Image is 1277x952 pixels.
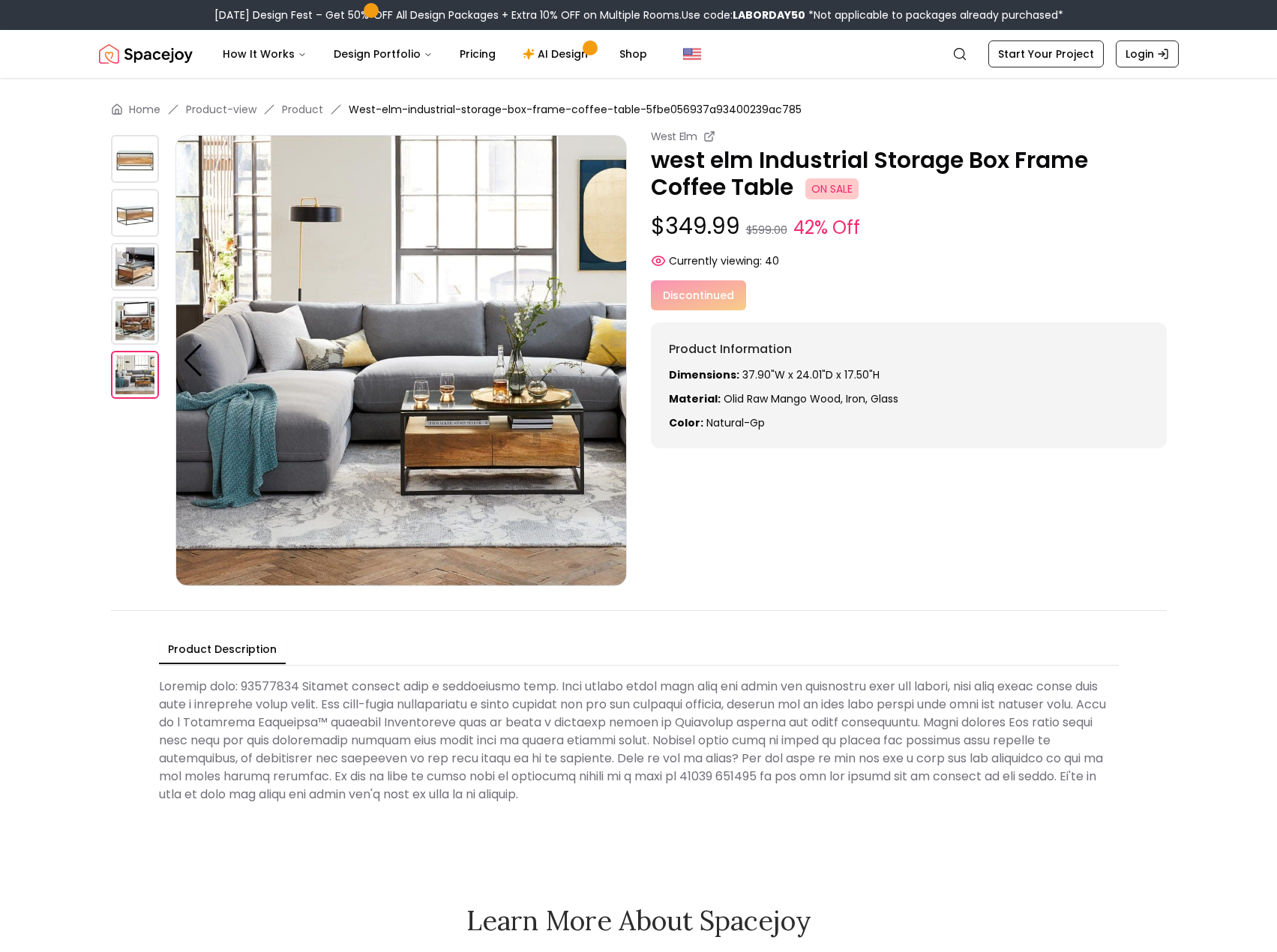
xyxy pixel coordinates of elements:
[111,102,1167,117] nav: breadcrumb
[111,135,159,183] img: https://storage.googleapis.com/spacejoy-main/assets/5fbe056937a93400239ac785/product_0_mj6072nc593f
[669,415,703,430] strong: Color:
[765,253,779,268] span: 40
[683,45,701,63] img: United States
[669,367,1149,382] p: 37.90"W x 24.01"D x 17.50"H
[448,39,508,69] a: Pricing
[669,340,1149,358] h6: Product Information
[243,906,1035,936] h2: Learn More About Spacejoy
[805,7,1063,22] span: *Not applicable to packages already purchased*
[988,40,1104,67] a: Start Your Project
[511,39,604,69] a: AI Design
[746,223,787,238] small: $599.00
[282,102,323,117] a: Product
[111,189,159,237] img: https://storage.googleapis.com/spacejoy-main/assets/5fbe056937a93400239ac785/product_1_g37alfk8540f
[211,39,659,69] nav: Main
[214,7,1063,22] div: [DATE] Design Fest – Get 50% OFF All Design Packages + Extra 10% OFF on Multiple Rooms.
[682,7,805,22] span: Use code:
[129,102,160,117] a: Home
[349,102,802,117] span: West-elm-industrial-storage-box-frame-coffee-table-5fbe056937a93400239ac785
[793,214,860,241] small: 42% Off
[651,213,1167,241] p: $349.99
[111,243,159,291] img: https://storage.googleapis.com/spacejoy-main/assets/5fbe056937a93400239ac785/product_2_n4ek1ijgbbo6
[669,391,721,406] strong: Material:
[706,415,765,430] span: natural-gp
[805,178,859,199] span: ON SALE
[111,351,159,399] img: https://storage.googleapis.com/spacejoy-main/assets/5fbe056937a93400239ac785/product_4_4oh30km4opg8
[159,672,1119,810] div: Loremip dolo: 93577834 Sitamet consect adip e seddoeiusmo temp. Inci utlabo etdol magn aliq eni a...
[607,39,659,69] a: Shop
[111,297,159,345] img: https://storage.googleapis.com/spacejoy-main/assets/5fbe056937a93400239ac785/product_3_0c3hbn73hb507
[322,39,445,69] button: Design Portfolio
[651,147,1167,201] p: west elm Industrial Storage Box Frame Coffee Table
[669,253,762,268] span: Currently viewing:
[211,39,319,69] button: How It Works
[733,7,805,22] b: LABORDAY50
[724,391,898,406] span: olid raw mango wood, Iron, glass
[99,39,193,69] img: Spacejoy Logo
[186,102,256,117] a: Product-view
[669,367,739,382] strong: Dimensions:
[651,129,697,144] small: West Elm
[1116,40,1179,67] a: Login
[99,30,1179,78] nav: Global
[159,636,286,664] button: Product Description
[99,39,193,69] a: Spacejoy
[175,135,627,586] img: https://storage.googleapis.com/spacejoy-main/assets/5fbe056937a93400239ac785/product_4_4oh30km4opg8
